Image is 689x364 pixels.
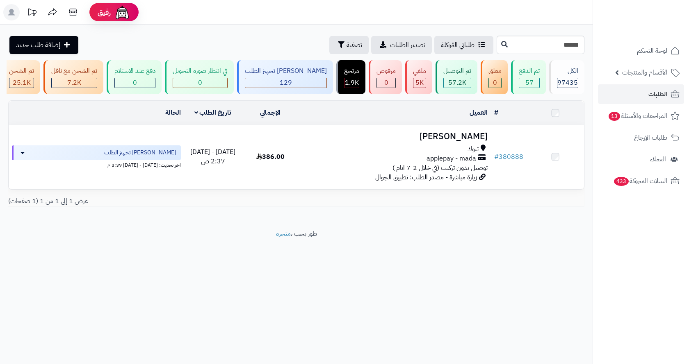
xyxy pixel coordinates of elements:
a: دفع عند الاستلام 0 [105,60,163,94]
span: السلات المتروكة [613,175,667,187]
a: الطلبات [598,84,684,104]
div: 0 [173,78,227,88]
a: مرفوض 0 [367,60,404,94]
div: 57211 [444,78,471,88]
div: 57 [519,78,539,88]
span: 57 [525,78,534,88]
div: تم التوصيل [443,66,471,76]
span: 5K [415,78,424,88]
div: 0 [489,78,501,88]
span: تصفية [347,40,362,50]
span: المراجعات والأسئلة [608,110,667,122]
a: [PERSON_NAME] تجهيز الطلب 129 [235,60,335,94]
div: 25062 [9,78,34,88]
a: الإجمالي [260,108,281,118]
div: مرفوض [376,66,396,76]
a: مرتجع 1.9K [335,60,367,94]
div: تم الدفع [519,66,540,76]
a: لوحة التحكم [598,41,684,61]
a: # [494,108,498,118]
a: تم التوصيل 57.2K [434,60,479,94]
div: 0 [377,78,395,88]
span: 129 [280,78,292,88]
div: 7222 [52,78,97,88]
div: ملغي [413,66,426,76]
div: الكل [557,66,578,76]
span: 0 [384,78,388,88]
div: 129 [245,78,326,88]
div: في انتظار صورة التحويل [173,66,228,76]
img: logo-2.png [633,22,681,39]
a: العملاء [598,149,684,169]
span: الطلبات [648,88,667,100]
span: 386.00 [256,152,285,162]
span: 25.1K [13,78,31,88]
div: [PERSON_NAME] تجهيز الطلب [245,66,327,76]
a: تم الدفع 57 [509,60,548,94]
a: المراجعات والأسئلة13 [598,106,684,126]
span: لوحة التحكم [637,45,667,57]
a: تصدير الطلبات [371,36,432,54]
span: 0 [493,78,497,88]
span: applepay - mada [427,154,476,163]
a: إضافة طلب جديد [9,36,78,54]
span: # [494,152,499,162]
div: تم الشحن [9,66,34,76]
span: طلباتي المُوكلة [441,40,475,50]
a: طلباتي المُوكلة [434,36,493,54]
span: الأقسام والمنتجات [622,67,667,78]
span: تصدير الطلبات [390,40,425,50]
div: مرتجع [344,66,359,76]
div: 0 [115,78,155,88]
div: عرض 1 إلى 1 من 1 (1 صفحات) [2,197,297,206]
a: ملغي 5K [404,60,434,94]
a: معلق 0 [479,60,509,94]
h3: [PERSON_NAME] [303,132,488,141]
a: #380888 [494,152,523,162]
a: في انتظار صورة التحويل 0 [163,60,235,94]
button: تصفية [329,36,369,54]
a: تاريخ الطلب [194,108,232,118]
span: 97435 [557,78,578,88]
a: تم الشحن مع ناقل 7.2K [42,60,105,94]
span: [DATE] - [DATE] 2:37 ص [190,147,235,166]
a: متجرة [276,229,291,239]
span: 0 [133,78,137,88]
div: 1856 [344,78,359,88]
span: 57.2K [448,78,466,88]
span: [PERSON_NAME] تجهيز الطلب [104,149,176,157]
span: إضافة طلب جديد [16,40,60,50]
span: 433 [614,177,629,186]
a: تحديثات المنصة [22,4,42,23]
span: 7.2K [67,78,81,88]
span: طلبات الإرجاع [634,132,667,143]
img: ai-face.png [114,4,130,20]
span: 1.9K [345,78,359,88]
span: رفيق [98,7,111,17]
span: توصيل بدون تركيب (في خلال 2-7 ايام ) [392,163,488,173]
div: دفع عند الاستلام [114,66,155,76]
span: 0 [198,78,202,88]
a: العميل [470,108,488,118]
div: تم الشحن مع ناقل [51,66,97,76]
a: الحالة [165,108,181,118]
div: معلق [488,66,502,76]
a: طلبات الإرجاع [598,128,684,147]
span: العملاء [650,154,666,165]
div: 5009 [413,78,426,88]
span: زيارة مباشرة - مصدر الطلب: تطبيق الجوال [375,172,477,182]
a: الكل97435 [548,60,586,94]
div: اخر تحديث: [DATE] - [DATE] 3:39 م [12,160,181,169]
span: 13 [609,112,620,121]
span: تبوك [467,145,479,154]
a: السلات المتروكة433 [598,171,684,191]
